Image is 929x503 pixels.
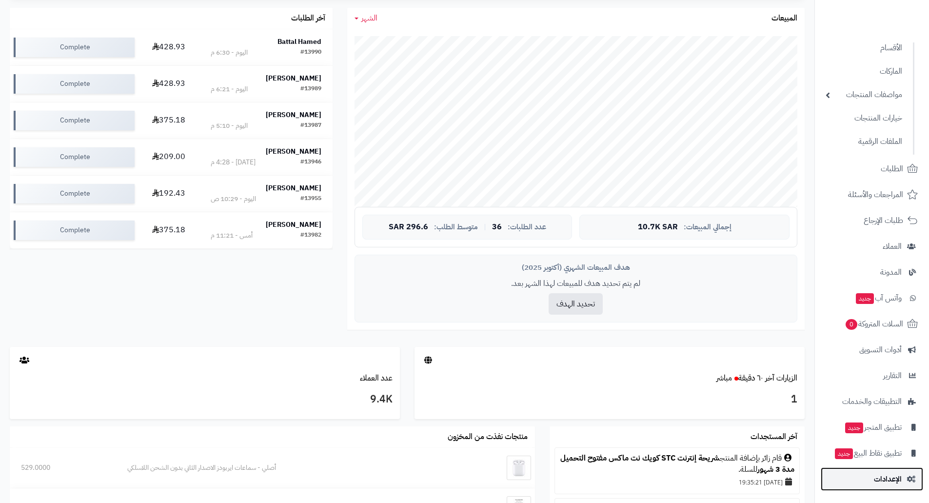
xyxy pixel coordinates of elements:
span: الطلبات [881,162,903,176]
a: شريحة إنترنت STC كويك نت ماكس مفتوح التحميل مدة 3 شهور [560,452,794,475]
span: المراجعات والأسئلة [848,188,903,201]
span: 10.7K SAR [638,223,678,232]
strong: [PERSON_NAME] [266,110,321,120]
td: 428.93 [138,29,200,65]
span: المدونة [880,265,902,279]
div: Complete [14,111,134,130]
div: اليوم - 5:10 م [211,121,248,131]
div: Complete [14,221,134,240]
span: جديد [856,293,874,304]
div: Complete [14,184,134,203]
a: المراجعات والأسئلة [821,183,923,206]
div: Complete [14,74,134,94]
div: هدف المبيعات الشهري (أكتوبر 2025) [362,262,790,273]
strong: [PERSON_NAME] [266,73,321,83]
span: الإعدادات [874,472,902,486]
a: المدونة [821,261,923,284]
a: أدوات التسويق [821,338,923,362]
div: اليوم - 6:30 م [211,48,248,58]
span: متوسط الطلب: [434,223,478,231]
span: التطبيقات والخدمات [842,395,902,408]
span: الشهر [361,12,377,24]
a: العملاء [821,235,923,258]
span: إجمالي المبيعات: [684,223,731,231]
strong: Battal Hamed [277,37,321,47]
span: 0 [846,319,857,330]
td: 192.43 [138,176,200,212]
a: الطلبات [821,157,923,181]
td: 375.18 [138,212,200,248]
div: اليوم - 10:29 ص [211,194,256,204]
div: #13990 [300,48,321,58]
td: 428.93 [138,66,200,102]
div: #13987 [300,121,321,131]
button: تحديد الهدف [549,293,603,315]
a: طلبات الإرجاع [821,209,923,232]
span: السلات المتروكة [845,317,903,331]
div: Complete [14,38,134,57]
a: وآتس آبجديد [821,286,923,310]
div: #13955 [300,194,321,204]
a: مواصفات المنتجات [821,84,907,105]
div: أمس - 11:21 م [211,231,253,241]
a: تطبيق نقاط البيعجديد [821,442,923,465]
span: | [484,223,486,231]
a: التقارير [821,364,923,387]
strong: [PERSON_NAME] [266,183,321,193]
div: [DATE] - 4:28 م [211,158,256,167]
p: لم يتم تحديد هدف للمبيعات لهذا الشهر بعد. [362,278,790,289]
div: أصلي - سماعات ايربودز الاصدار الثاني بدون الشحن اللاسلكي [127,463,457,473]
strong: [PERSON_NAME] [266,146,321,157]
div: اليوم - 6:21 م [211,84,248,94]
h3: آخر المستجدات [751,433,797,442]
span: العملاء [883,240,902,253]
strong: [PERSON_NAME] [266,220,321,230]
h3: 1 [422,391,797,408]
a: الزيارات آخر ٦٠ دقيقةمباشر [716,372,797,384]
img: أصلي - سماعات ايربودز الاصدار الثاني بدون الشحن اللاسلكي [507,456,531,480]
a: الإعدادات [821,467,923,491]
div: #13946 [300,158,321,167]
span: أدوات التسويق [859,343,902,357]
span: 296.6 SAR [389,223,428,232]
a: الأقسام [821,38,907,59]
td: 375.18 [138,102,200,139]
div: #13982 [300,231,321,241]
a: خيارات المنتجات [821,108,907,129]
div: 529.0000 [21,463,105,473]
span: جديد [845,423,863,433]
h3: منتجات نفذت من المخزون [448,433,528,442]
a: تطبيق المتجرجديد [821,416,923,439]
span: التقارير [883,369,902,382]
span: طلبات الإرجاع [864,214,903,227]
a: الملفات الرقمية [821,131,907,152]
span: وآتس آب [855,291,902,305]
div: Complete [14,147,134,167]
h3: المبيعات [771,14,797,23]
div: قام زائر بإضافة المنتج للسلة. [560,453,794,475]
span: تطبيق المتجر [844,421,902,434]
h3: آخر الطلبات [291,14,325,23]
span: عدد الطلبات: [508,223,546,231]
a: الشهر [355,13,377,24]
td: 209.00 [138,139,200,175]
a: عدد العملاء [360,372,393,384]
a: التطبيقات والخدمات [821,390,923,413]
span: 36 [492,223,502,232]
div: [DATE] 19:35:21 [560,475,794,489]
span: تطبيق نقاط البيع [834,446,902,460]
small: مباشر [716,372,732,384]
div: #13989 [300,84,321,94]
h3: 9.4K [17,391,393,408]
span: جديد [835,448,853,459]
a: السلات المتروكة0 [821,312,923,336]
a: الماركات [821,61,907,82]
